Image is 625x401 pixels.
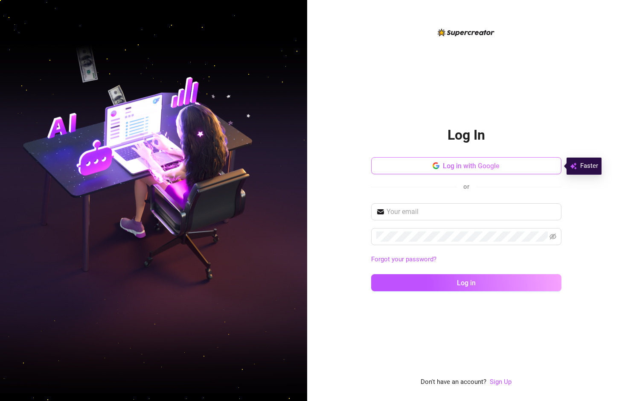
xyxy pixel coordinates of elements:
img: svg%3e [570,161,577,171]
span: Faster [580,161,598,171]
a: Forgot your password? [371,255,561,265]
input: Your email [387,207,556,217]
h2: Log In [448,126,485,144]
a: Sign Up [490,378,512,386]
span: Don't have an account? [421,377,486,387]
span: eye-invisible [549,233,556,240]
span: or [463,183,469,190]
a: Forgot your password? [371,255,436,263]
a: Sign Up [490,377,512,387]
img: logo-BBDzfeDw.svg [438,29,494,36]
button: Log in [371,274,561,291]
span: Log in [457,279,476,287]
span: Log in with Google [443,162,500,170]
button: Log in with Google [371,157,561,174]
